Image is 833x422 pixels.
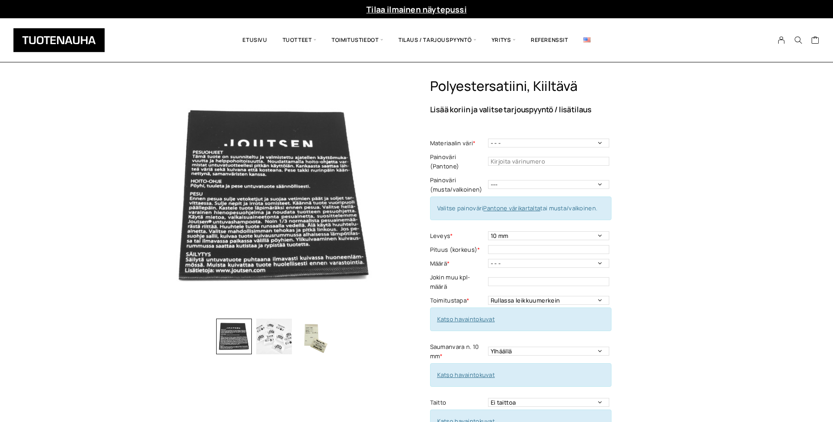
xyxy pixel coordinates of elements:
label: Jokin muu kpl-määrä [430,273,486,291]
label: Määrä [430,259,486,268]
h1: Polyestersatiini, kiiltävä [430,78,677,94]
label: Saumanvara n. 10 mm [430,342,486,361]
label: Toimitustapa [430,296,486,305]
label: Pituus (korkeus) [430,245,486,254]
span: Toimitustiedot [324,25,391,55]
a: Pantone värikartalta [483,204,540,212]
span: Tuotteet [275,25,324,55]
span: Valitse painoväri tai musta/valkoinen. [437,204,598,212]
label: Painoväri (Pantone) [430,152,486,171]
img: Tuotenauha Oy [13,28,105,52]
button: Search [790,36,807,44]
p: Lisää koriin ja valitse tarjouspyyntö / lisätilaus [430,106,677,113]
label: Painoväri (musta/valkoinen) [430,176,486,194]
img: Tuotenauha - Polyesterisatiini kiiltävä [156,78,392,314]
a: Etusivu [235,25,275,55]
label: Taitto [430,398,486,407]
span: Yritys [484,25,523,55]
a: Referenssit [523,25,576,55]
a: Tilaa ilmainen näytepussi [366,4,467,15]
label: Materiaalin väri [430,139,486,148]
a: Katso havaintokuvat [437,371,495,379]
span: Tilaus / Tarjouspyyntö [391,25,484,55]
input: Kirjoita värinumero [488,157,609,166]
img: Polyestersatiini, kiiltävä 3 [296,319,332,354]
img: English [583,37,591,42]
img: Polyestersatiini, kiiltävä 2 [256,319,292,354]
a: Katso havaintokuvat [437,315,495,323]
a: My Account [773,36,790,44]
label: Leveys [430,231,486,241]
a: Cart [811,36,820,46]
